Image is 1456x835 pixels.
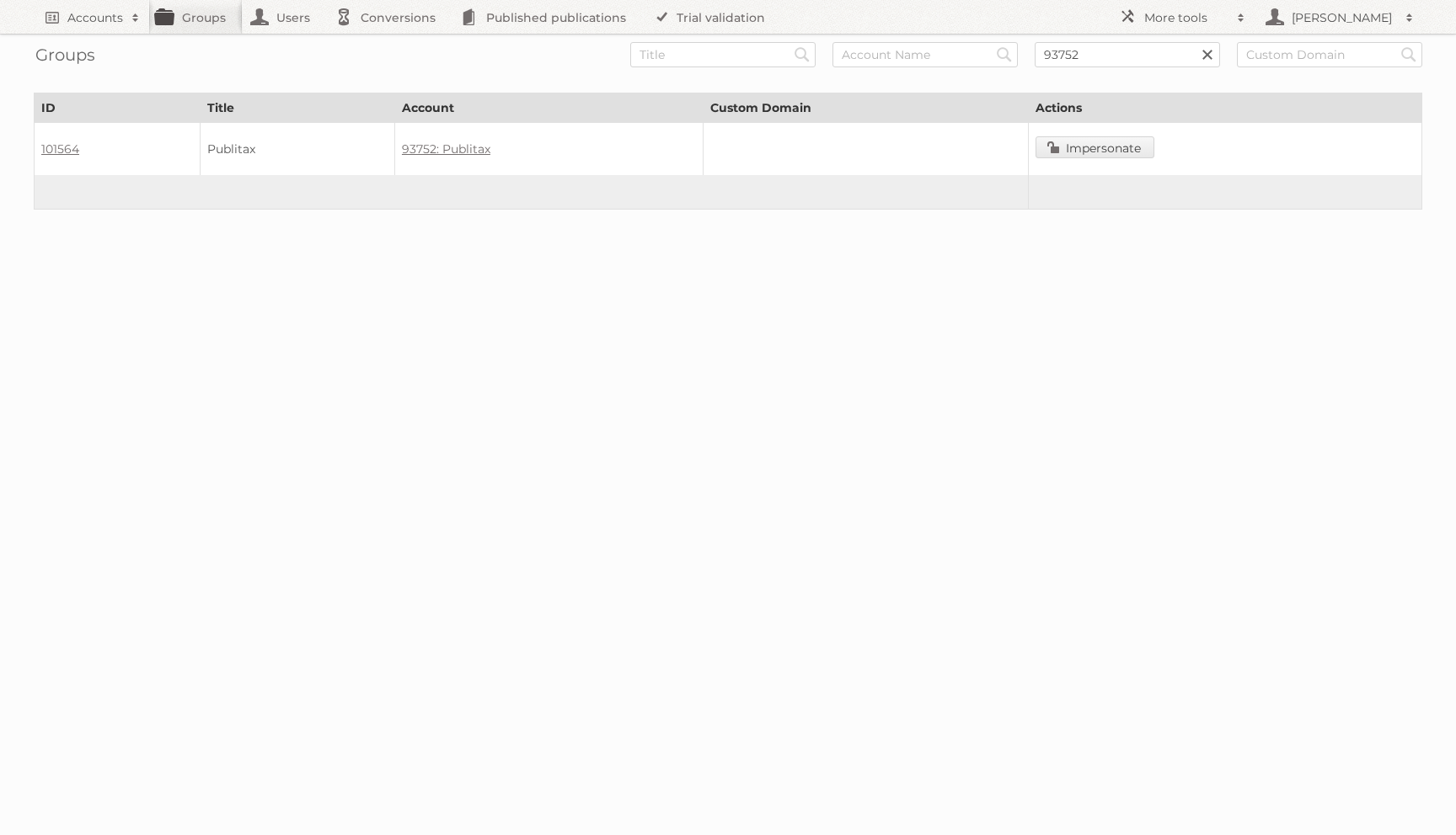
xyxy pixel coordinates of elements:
th: Account [394,93,703,123]
a: Impersonate [1036,136,1154,158]
h2: Accounts [67,9,123,26]
input: Search [790,42,815,67]
a: 93752: Publitax [402,141,490,157]
a: 101564 [41,141,79,157]
th: Title [201,93,395,123]
input: Title [630,42,816,67]
input: Account Name [832,42,1018,67]
h2: More tools [1144,9,1228,26]
input: Search [1396,42,1421,67]
input: Account ID [1035,42,1220,67]
th: Custom Domain [703,93,1028,123]
th: ID [35,93,201,123]
input: Search [992,42,1017,67]
input: Custom Domain [1237,42,1422,67]
h2: [PERSON_NAME] [1287,9,1397,26]
td: Publitax [201,123,395,176]
th: Actions [1028,93,1421,123]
